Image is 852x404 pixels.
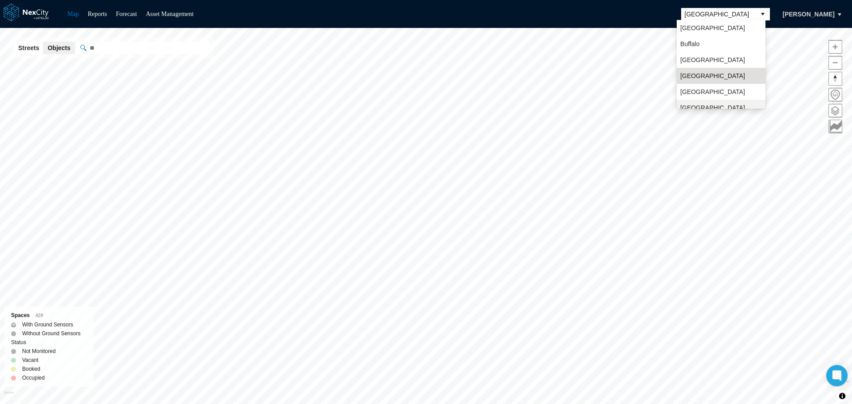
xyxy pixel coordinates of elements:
button: select [756,8,770,20]
span: Reset bearing to north [829,72,842,85]
a: Reports [88,11,107,17]
button: Zoom out [828,56,842,70]
span: Toggle attribution [840,391,845,401]
span: [GEOGRAPHIC_DATA] [680,87,745,96]
span: [GEOGRAPHIC_DATA] [680,71,745,80]
a: Map [67,11,79,17]
button: Layers management [828,104,842,118]
div: Status [11,338,87,347]
button: Toggle attribution [837,391,848,401]
button: Key metrics [828,120,842,133]
span: [GEOGRAPHIC_DATA] [685,10,752,19]
button: Home [828,88,842,102]
button: Zoom in [828,40,842,54]
span: [GEOGRAPHIC_DATA] [680,24,745,32]
button: Objects [43,42,75,54]
span: [PERSON_NAME] [783,10,835,19]
button: Streets [14,42,43,54]
button: Reset bearing to north [828,72,842,86]
span: Zoom out [829,56,842,69]
span: Buffalo [680,39,699,48]
div: Spaces [11,311,87,320]
label: Without Ground Sensors [22,329,80,338]
label: Occupied [22,373,45,382]
label: With Ground Sensors [22,320,73,329]
span: [GEOGRAPHIC_DATA][PERSON_NAME] [680,103,762,121]
label: Not Monitored [22,347,55,356]
span: Zoom in [829,40,842,53]
span: Streets [18,43,39,52]
span: [GEOGRAPHIC_DATA] [680,55,745,64]
span: Objects [47,43,70,52]
label: Booked [22,365,40,373]
label: Vacant [22,356,38,365]
button: [PERSON_NAME] [773,7,844,22]
a: Asset Management [146,11,194,17]
a: Forecast [116,11,137,17]
span: 429 [35,313,43,318]
a: Mapbox homepage [4,391,14,401]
